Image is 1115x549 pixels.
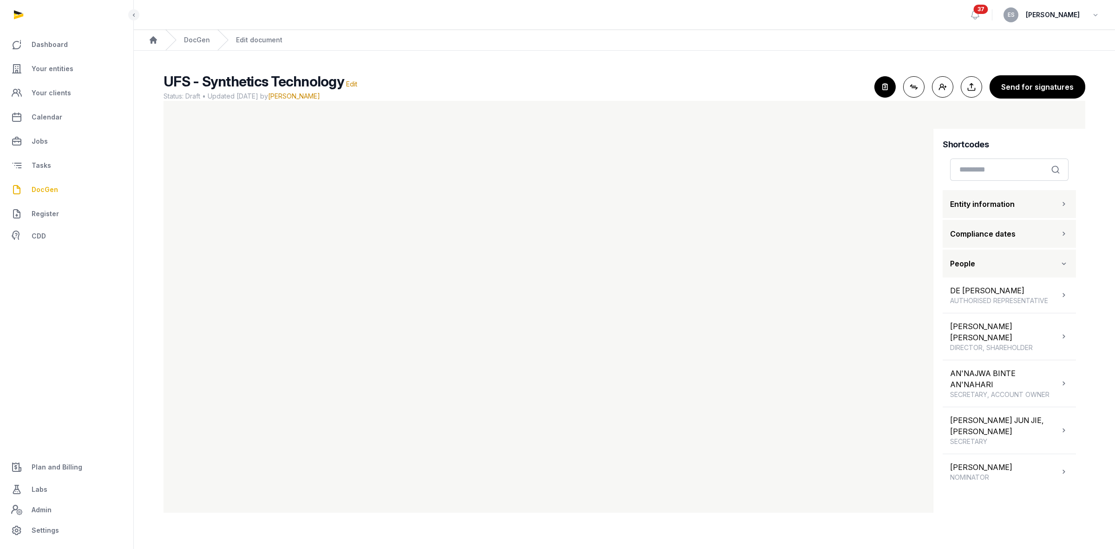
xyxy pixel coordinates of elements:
[7,58,126,80] a: Your entities
[7,130,126,152] a: Jobs
[7,33,126,56] a: Dashboard
[236,35,282,45] div: Edit document
[346,80,357,88] span: Edit
[950,296,1048,305] span: AUTHORISED REPRESENTATIVE
[943,250,1076,278] button: People
[950,343,1059,352] span: DIRECTOR, SHAREHOLDER
[32,208,59,219] span: Register
[32,112,62,123] span: Calendar
[32,484,47,495] span: Labs
[268,92,320,100] span: [PERSON_NAME]
[32,87,71,99] span: Your clients
[7,227,126,245] a: CDD
[990,75,1085,99] button: Send for signatures
[950,473,1012,482] span: NOMINATOR
[32,231,46,242] span: CDD
[7,203,126,225] a: Register
[7,478,126,501] a: Labs
[950,390,1059,399] span: SECRETARY, ACCOUNT OWNER
[950,258,975,269] span: People
[184,35,210,45] a: DocGen
[134,30,1115,51] nav: Breadcrumb
[32,136,48,147] span: Jobs
[32,184,58,195] span: DocGen
[974,5,988,14] span: 37
[1008,12,1015,18] span: ES
[943,138,1076,151] h4: Shortcodes
[950,415,1059,446] div: [PERSON_NAME] JUN JIE, [PERSON_NAME]
[950,198,1015,210] span: Entity information
[950,462,1012,482] div: [PERSON_NAME]
[164,92,867,101] span: Status: Draft • Updated [DATE] by
[7,179,126,201] a: DocGen
[943,220,1076,248] button: Compliance dates
[164,73,344,90] span: UFS - Synthetics Technology
[1026,9,1080,20] span: [PERSON_NAME]
[32,160,51,171] span: Tasks
[32,462,82,473] span: Plan and Billing
[7,154,126,177] a: Tasks
[32,525,59,536] span: Settings
[950,285,1048,305] div: DE [PERSON_NAME]
[950,321,1059,352] div: [PERSON_NAME] [PERSON_NAME]
[943,190,1076,218] button: Entity information
[7,519,126,542] a: Settings
[950,228,1016,239] span: Compliance dates
[950,437,1059,446] span: SECRETARY
[7,501,126,519] a: Admin
[7,106,126,128] a: Calendar
[32,39,68,50] span: Dashboard
[32,504,52,516] span: Admin
[7,456,126,478] a: Plan and Billing
[950,368,1059,399] div: AN'NAJWA BINTE AN'NAHARI
[1003,7,1018,22] button: ES
[32,63,73,74] span: Your entities
[7,82,126,104] a: Your clients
